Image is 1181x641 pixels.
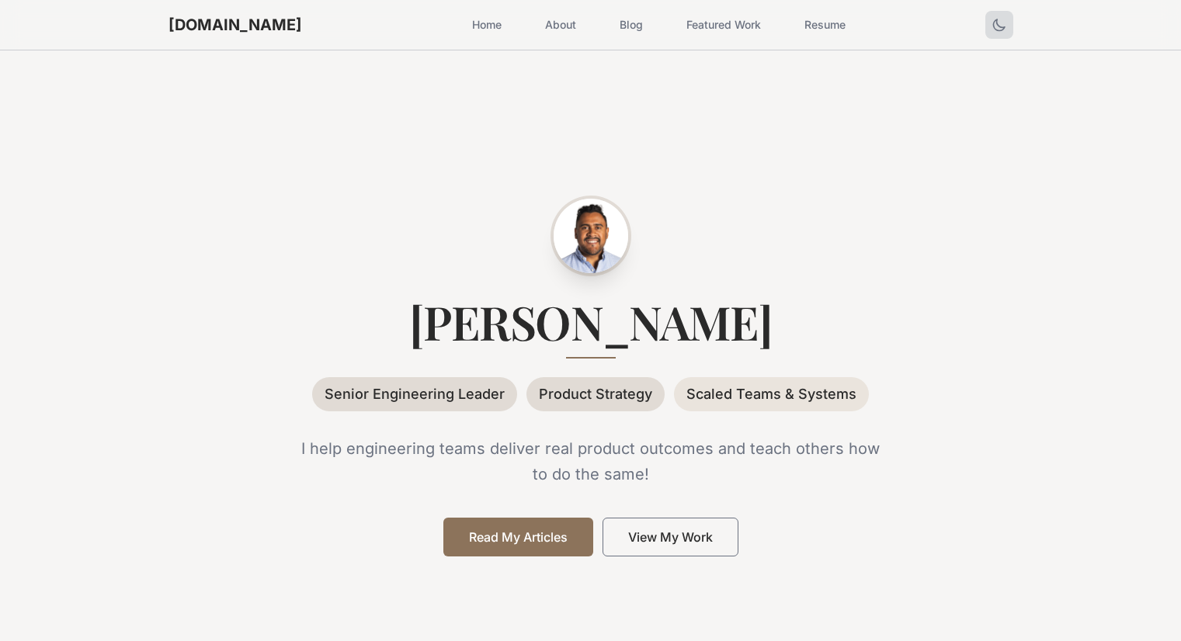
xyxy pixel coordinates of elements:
a: Featured Work [677,11,770,39]
a: Resume [795,11,855,39]
button: Toggle theme [985,11,1013,39]
img: Sergio Cruz [554,199,628,273]
span: Product Strategy [526,377,665,411]
h1: [PERSON_NAME] [168,298,1013,345]
a: [DOMAIN_NAME] [168,16,302,34]
a: Read my articles about engineering leadership and product strategy [443,518,593,556]
a: View my talks, publications, and professional work [603,518,738,556]
a: About [536,11,585,39]
a: Home [463,11,511,39]
span: Senior Engineering Leader [312,377,517,411]
span: Scaled Teams & Systems [674,377,869,411]
p: I help engineering teams deliver real product outcomes and teach others how to do the same! [293,436,889,487]
a: Blog [610,11,652,39]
